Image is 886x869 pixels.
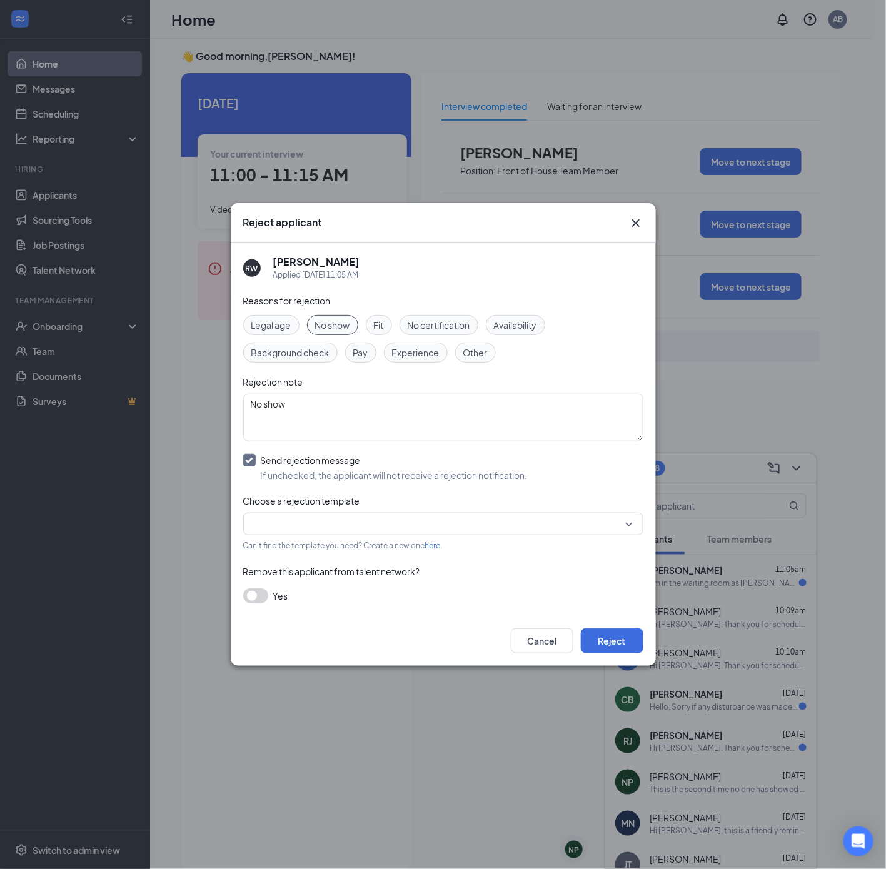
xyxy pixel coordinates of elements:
[273,255,360,269] h5: [PERSON_NAME]
[581,628,643,653] button: Reject
[628,216,643,231] svg: Cross
[392,346,440,359] span: Experience
[243,495,360,506] span: Choose a rejection template
[243,216,322,229] h3: Reject applicant
[353,346,368,359] span: Pay
[315,318,350,332] span: No show
[251,346,330,359] span: Background check
[628,216,643,231] button: Close
[511,628,573,653] button: Cancel
[243,295,331,306] span: Reasons for rejection
[273,269,360,281] div: Applied [DATE] 11:05 AM
[246,263,258,274] div: RW
[843,826,873,856] div: Open Intercom Messenger
[273,588,288,603] span: Yes
[243,394,643,441] textarea: No show
[494,318,537,332] span: Availability
[243,376,303,388] span: Rejection note
[243,566,420,577] span: Remove this applicant from talent network?
[251,318,291,332] span: Legal age
[463,346,488,359] span: Other
[425,541,441,550] a: here
[243,541,443,550] span: Can't find the template you need? Create a new one .
[408,318,470,332] span: No certification
[374,318,384,332] span: Fit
